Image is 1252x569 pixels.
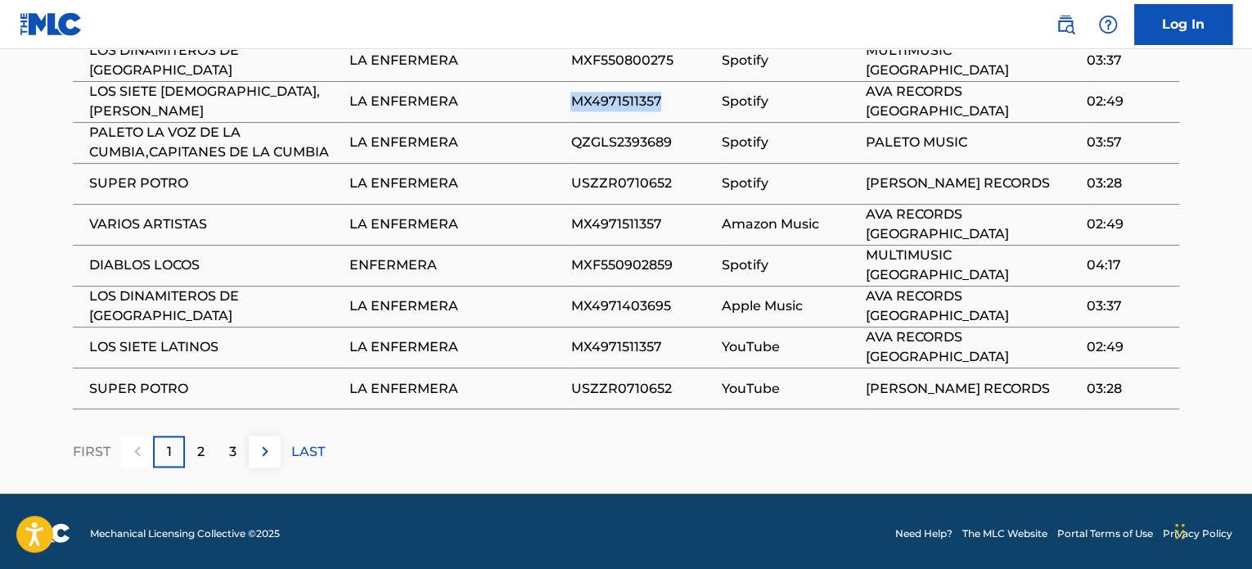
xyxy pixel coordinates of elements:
iframe: Chat Widget [1170,490,1252,569]
div: Drag [1175,507,1185,556]
span: 03:37 [1087,296,1171,316]
img: search [1056,15,1075,34]
span: LA ENFERMERA [349,174,562,193]
span: 02:49 [1087,337,1171,357]
span: 03:28 [1087,174,1171,193]
span: 03:57 [1087,133,1171,152]
span: LA ENFERMERA [349,378,562,398]
span: LOS DINAMITEROS DE [GEOGRAPHIC_DATA] [89,287,341,326]
span: Spotify [721,133,857,152]
span: 03:28 [1087,378,1171,398]
span: MULTIMUSIC [GEOGRAPHIC_DATA] [865,41,1078,80]
a: The MLC Website [962,526,1047,540]
span: 04:17 [1087,255,1171,275]
span: MX4971511357 [570,92,713,111]
span: MULTIMUSIC [GEOGRAPHIC_DATA] [865,246,1078,285]
span: VARIOS ARTISTAS [89,215,341,234]
span: LA ENFERMERA [349,133,562,152]
span: MX4971511357 [570,337,713,357]
p: FIRST [73,441,110,461]
a: Need Help? [895,526,953,540]
span: YouTube [721,378,857,398]
span: MX4971511357 [570,215,713,234]
img: right [255,441,275,461]
span: Amazon Music [721,215,857,234]
p: 3 [229,441,236,461]
span: LA ENFERMERA [349,51,562,70]
span: DIABLOS LOCOS [89,255,341,275]
span: 03:37 [1087,51,1171,70]
p: 1 [167,441,172,461]
span: Spotify [721,51,857,70]
span: 02:49 [1087,92,1171,111]
span: LA ENFERMERA [349,296,562,316]
span: AVA RECORDS [GEOGRAPHIC_DATA] [865,287,1078,326]
div: Help [1092,8,1124,41]
span: SUPER POTRO [89,378,341,398]
span: LA ENFERMERA [349,92,562,111]
span: Mechanical Licensing Collective © 2025 [90,526,280,540]
span: LOS SIETE [DEMOGRAPHIC_DATA], [PERSON_NAME] [89,82,341,121]
span: Spotify [721,92,857,111]
a: Log In [1134,4,1232,45]
img: MLC Logo [20,12,83,36]
span: ENFERMERA [349,255,562,275]
a: Public Search [1049,8,1082,41]
span: AVA RECORDS [GEOGRAPHIC_DATA] [865,205,1078,244]
a: Portal Terms of Use [1057,526,1153,540]
span: PALETO MUSIC [865,133,1078,152]
span: [PERSON_NAME] RECORDS [865,174,1078,193]
span: QZGLS2393689 [570,133,713,152]
span: MXF550800275 [570,51,713,70]
span: 02:49 [1087,215,1171,234]
span: USZZR0710652 [570,378,713,398]
span: MX4971403695 [570,296,713,316]
span: LOS SIETE LATINOS [89,337,341,357]
p: 2 [197,441,205,461]
span: YouTube [721,337,857,357]
span: AVA RECORDS [GEOGRAPHIC_DATA] [865,327,1078,367]
span: Spotify [721,255,857,275]
span: USZZR0710652 [570,174,713,193]
span: PALETO LA VOZ DE LA CUMBIA,CAPITANES DE LA CUMBIA [89,123,341,162]
span: LOS DINAMITEROS DE [GEOGRAPHIC_DATA] [89,41,341,80]
img: help [1098,15,1118,34]
span: AVA RECORDS [GEOGRAPHIC_DATA] [865,82,1078,121]
span: LA ENFERMERA [349,215,562,234]
span: MXF550902859 [570,255,713,275]
a: Privacy Policy [1163,526,1232,540]
span: [PERSON_NAME] RECORDS [865,378,1078,398]
span: Apple Music [721,296,857,316]
span: SUPER POTRO [89,174,341,193]
p: LAST [291,441,325,461]
span: Spotify [721,174,857,193]
span: LA ENFERMERA [349,337,562,357]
